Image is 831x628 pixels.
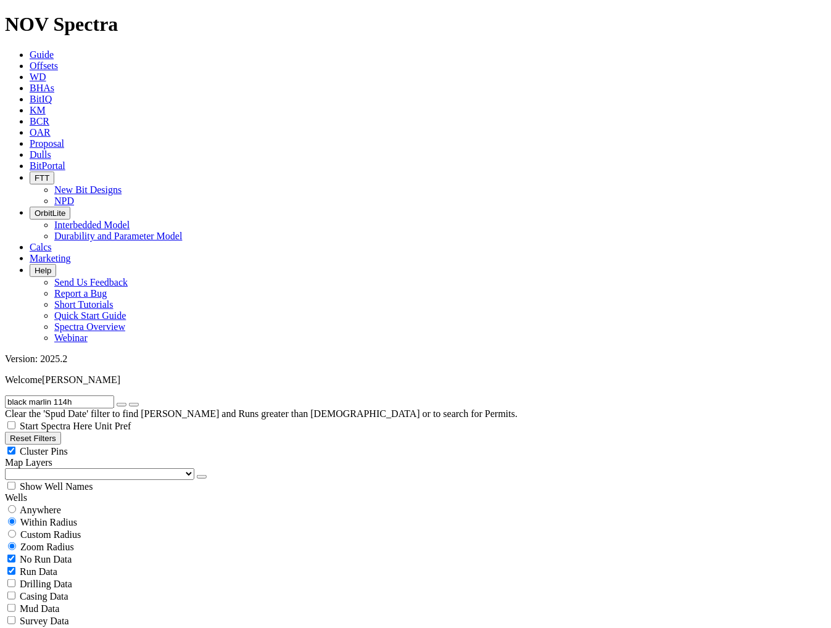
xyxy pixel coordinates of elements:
span: Anywhere [20,505,61,515]
button: Reset Filters [5,432,61,445]
span: Cluster Pins [20,446,68,457]
span: Start Spectra Here [20,421,92,431]
div: Wells [5,492,826,503]
a: Send Us Feedback [54,277,128,287]
a: BHAs [30,83,54,93]
span: FTT [35,173,49,183]
a: WD [30,72,46,82]
a: Offsets [30,60,58,71]
a: Short Tutorials [54,299,114,310]
button: Help [30,264,56,277]
div: Version: 2025.2 [5,353,826,365]
a: BitPortal [30,160,65,171]
button: OrbitLite [30,207,70,220]
a: Proposal [30,138,64,149]
span: Run Data [20,566,57,577]
span: Help [35,266,51,275]
a: Webinar [54,333,88,343]
h1: NOV Spectra [5,13,826,36]
a: Interbedded Model [54,220,130,230]
span: Clear the 'Spud Date' filter to find [PERSON_NAME] and Runs greater than [DEMOGRAPHIC_DATA] or to... [5,408,518,419]
a: BitIQ [30,94,52,104]
span: Drilling Data [20,579,72,589]
input: Search [5,395,114,408]
a: OAR [30,127,51,138]
span: Mud Data [20,603,59,614]
a: Dulls [30,149,51,160]
a: New Bit Designs [54,184,122,195]
span: [PERSON_NAME] [42,374,120,385]
span: Custom Radius [20,529,81,540]
a: Quick Start Guide [54,310,126,321]
a: Guide [30,49,54,60]
a: Spectra Overview [54,321,125,332]
button: FTT [30,171,54,184]
a: BCR [30,116,49,126]
span: Map Layers [5,457,52,468]
a: Marketing [30,253,71,263]
span: Zoom Radius [20,542,74,552]
span: Within Radius [20,517,77,527]
span: Unit Pref [94,421,131,431]
a: NPD [54,196,74,206]
a: KM [30,105,46,115]
span: Show Well Names [20,481,93,492]
span: Survey Data [20,616,69,626]
span: OrbitLite [35,209,65,218]
a: Report a Bug [54,288,107,299]
p: Welcome [5,374,826,386]
span: Casing Data [20,591,68,601]
a: Durability and Parameter Model [54,231,183,241]
span: No Run Data [20,554,72,564]
input: Start Spectra Here [7,421,15,429]
a: Calcs [30,242,52,252]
